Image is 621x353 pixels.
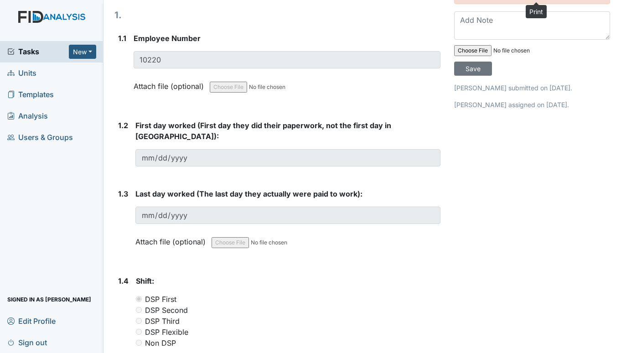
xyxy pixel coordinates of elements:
label: 1.2 [118,120,128,131]
span: Last day worked (The last day they actually were paid to work): [135,189,362,198]
input: Save [454,62,492,76]
label: DSP Flexible [145,327,188,337]
span: Analysis [7,109,48,123]
input: DSP Third [136,318,142,324]
input: Non DSP [136,340,142,346]
div: Print [526,5,547,18]
h1: 1. [114,8,440,22]
span: Templates [7,88,54,102]
label: Non DSP [145,337,176,348]
label: DSP Third [145,316,180,327]
input: DSP Second [136,307,142,313]
span: Signed in as [PERSON_NAME] [7,292,91,306]
span: Edit Profile [7,314,56,328]
input: DSP First [136,296,142,302]
label: DSP Second [145,305,188,316]
label: 1.3 [118,188,128,199]
span: Shift: [136,276,154,286]
span: Sign out [7,335,47,349]
label: Attach file (optional) [135,231,209,247]
span: Units [7,66,36,80]
p: [PERSON_NAME] assigned on [DATE]. [454,100,610,109]
input: DSP Flexible [136,329,142,335]
label: 1.4 [118,275,129,286]
a: Tasks [7,46,69,57]
button: New [69,45,96,59]
span: First day worked (First day they did their paperwork, not the first day in [GEOGRAPHIC_DATA]): [135,121,391,141]
span: Users & Groups [7,130,73,145]
label: 1.1 [118,33,126,44]
p: [PERSON_NAME] submitted on [DATE]. [454,83,610,93]
label: Attach file (optional) [134,76,207,92]
span: Employee Number [134,34,201,43]
label: DSP First [145,294,176,305]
